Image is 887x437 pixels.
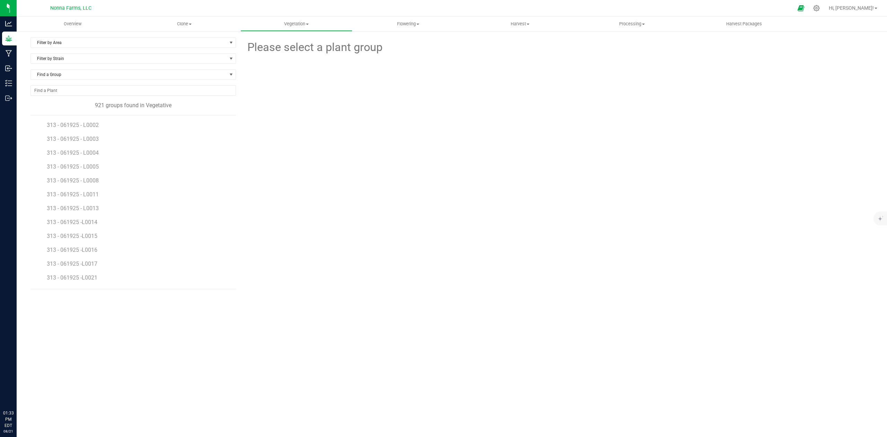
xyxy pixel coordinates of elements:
[576,17,688,31] a: Processing
[3,429,14,434] p: 08/21
[17,17,129,31] a: Overview
[47,191,99,198] span: 313 - 061925 - L0011
[5,35,12,42] inline-svg: Grow
[47,205,99,212] span: 313 - 061925 - L0013
[129,17,240,31] a: Clone
[47,219,97,225] span: 313 - 061925 -L0014
[227,38,236,48] span: select
[47,177,99,184] span: 313 - 061925 - L0008
[47,233,97,239] span: 313 - 061925 -L0015
[717,21,771,27] span: Harvest Packages
[47,163,99,170] span: 313 - 061925 - L0005
[47,247,97,253] span: 313 - 061925 -L0016
[5,50,12,57] inline-svg: Manufacturing
[31,86,236,95] input: NO DATA FOUND
[30,101,236,110] div: 921 groups found in Vegetative
[5,65,12,72] inline-svg: Inbound
[31,70,227,79] span: Find a Group
[50,5,91,11] span: Nonna Farms, LLC
[465,21,576,27] span: Harvest
[464,17,576,31] a: Harvest
[241,21,352,27] span: Vegetation
[3,410,14,429] p: 01:33 PM EDT
[5,80,12,87] inline-svg: Inventory
[129,21,240,27] span: Clone
[577,21,688,27] span: Processing
[246,39,383,56] span: Please select a plant group
[688,17,800,31] a: Harvest Packages
[31,38,227,48] span: Filter by Area
[793,1,809,15] span: Open Ecommerce Menu
[31,54,227,63] span: Filter by Strain
[829,5,874,11] span: Hi, [PERSON_NAME]!
[353,21,464,27] span: Flowering
[47,274,97,281] span: 313 - 061925 -L0021
[47,122,99,128] span: 313 - 061925 - L0002
[5,95,12,102] inline-svg: Outbound
[240,17,352,31] a: Vegetation
[7,382,28,402] iframe: Resource center
[47,149,99,156] span: 313 - 061925 - L0004
[812,5,821,11] div: Manage settings
[47,136,99,142] span: 313 - 061925 - L0003
[352,17,464,31] a: Flowering
[47,288,93,295] span: 313-060925-L0004
[47,260,97,267] span: 313 - 061925 -L0017
[5,20,12,27] inline-svg: Analytics
[54,21,91,27] span: Overview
